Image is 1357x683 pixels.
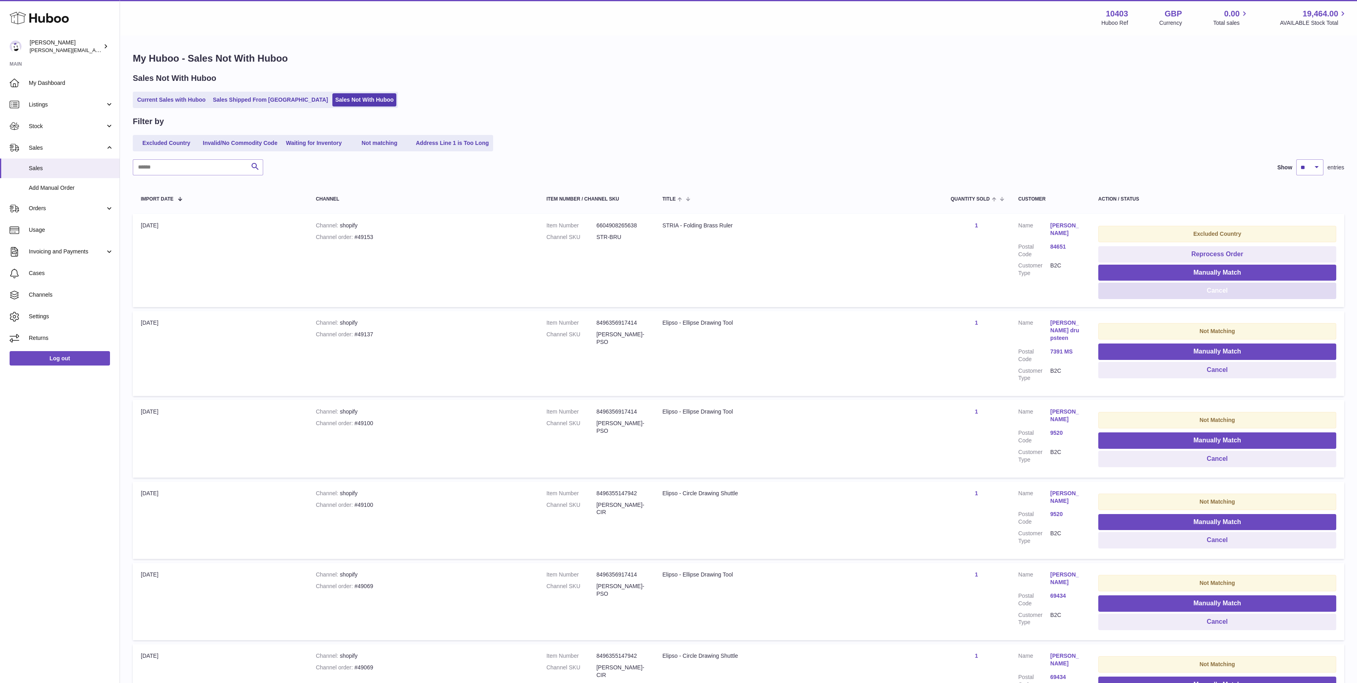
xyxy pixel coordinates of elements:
td: [DATE] [133,563,308,640]
span: Import date [141,197,174,202]
a: [PERSON_NAME] [1050,408,1082,423]
span: Sales [29,144,105,152]
span: Total sales [1213,19,1249,27]
button: Cancel [1098,451,1336,467]
dd: B2C [1050,530,1082,545]
dt: Item Number [546,319,596,327]
h1: My Huboo - Sales Not With Huboo [133,52,1344,65]
h2: Filter by [133,116,164,127]
strong: Not Matching [1199,417,1235,423]
strong: Channel [316,319,340,326]
dt: Name [1018,490,1050,507]
div: shopify [316,490,530,497]
dd: 8496356917414 [596,319,646,327]
a: [PERSON_NAME] [1050,490,1082,505]
a: Sales Not With Huboo [332,93,396,106]
dd: B2C [1050,262,1082,277]
button: Cancel [1098,362,1336,378]
dt: Channel SKU [546,233,596,241]
dd: STR-BRU [596,233,646,241]
a: 1 [975,490,978,496]
button: Cancel [1098,283,1336,299]
div: #49069 [316,664,530,671]
strong: Channel [316,653,340,659]
div: shopify [316,222,530,229]
div: Elipso - Ellipse Drawing Tool [662,571,935,579]
dt: Customer Type [1018,367,1050,382]
dt: Name [1018,652,1050,669]
a: 1 [975,222,978,229]
dt: Name [1018,222,1050,239]
span: Settings [29,313,114,320]
a: Invalid/No Commodity Code [200,137,280,150]
dd: 8496355147942 [596,652,646,660]
strong: GBP [1165,8,1182,19]
button: Reprocess Order [1098,246,1336,263]
a: Current Sales with Huboo [134,93,208,106]
span: AVAILABLE Stock Total [1280,19,1347,27]
span: 19,464.00 [1303,8,1338,19]
dd: 6604908265638 [596,222,646,229]
span: 0.00 [1224,8,1240,19]
img: keval@makerscabinet.com [10,40,22,52]
dt: Customer Type [1018,448,1050,464]
dt: Postal Code [1018,243,1050,258]
strong: Not Matching [1199,498,1235,505]
a: Address Line 1 is Too Long [413,137,492,150]
strong: Channel order [316,502,355,508]
a: 1 [975,571,978,578]
dt: Item Number [546,222,596,229]
div: Elipso - Circle Drawing Shuttle [662,490,935,497]
div: Customer [1018,197,1082,202]
span: Stock [29,123,105,130]
strong: Not Matching [1199,661,1235,667]
strong: Channel [316,222,340,229]
span: Quantity Sold [951,197,990,202]
a: 69434 [1050,673,1082,681]
a: 0.00 Total sales [1213,8,1249,27]
label: Show [1277,164,1292,171]
div: Channel [316,197,530,202]
a: 1 [975,408,978,415]
dt: Postal Code [1018,348,1050,363]
a: [PERSON_NAME] drupsteen [1050,319,1082,342]
div: [PERSON_NAME] [30,39,102,54]
dd: B2C [1050,448,1082,464]
strong: Channel order [316,234,355,240]
span: Cases [29,269,114,277]
dt: Name [1018,319,1050,344]
a: 1 [975,319,978,326]
span: Usage [29,226,114,234]
dd: 8496356917414 [596,408,646,416]
dt: Postal Code [1018,592,1050,607]
button: Cancel [1098,614,1336,630]
dt: Customer Type [1018,611,1050,627]
a: 69434 [1050,592,1082,600]
div: #49100 [316,501,530,509]
strong: Channel [316,490,340,496]
a: Not matching [348,137,412,150]
dd: [PERSON_NAME]-CIR [596,664,646,679]
dt: Name [1018,571,1050,588]
div: Elipso - Circle Drawing Shuttle [662,652,935,660]
a: [PERSON_NAME] [1050,652,1082,667]
dd: [PERSON_NAME]-PSO [596,331,646,346]
a: Waiting for Inventory [282,137,346,150]
div: Item Number / Channel SKU [546,197,646,202]
dt: Item Number [546,652,596,660]
dt: Customer Type [1018,262,1050,277]
dt: Item Number [546,408,596,416]
dd: [PERSON_NAME]-PSO [596,420,646,435]
strong: Channel [316,408,340,415]
dd: B2C [1050,611,1082,627]
dd: [PERSON_NAME]-CIR [596,501,646,516]
div: Elipso - Ellipse Drawing Tool [662,319,935,327]
div: shopify [316,408,530,416]
a: Sales Shipped From [GEOGRAPHIC_DATA] [210,93,331,106]
strong: Channel [316,571,340,578]
button: Manually Match [1098,595,1336,612]
div: shopify [316,319,530,327]
dt: Channel SKU [546,420,596,435]
button: Manually Match [1098,265,1336,281]
dt: Channel SKU [546,501,596,516]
